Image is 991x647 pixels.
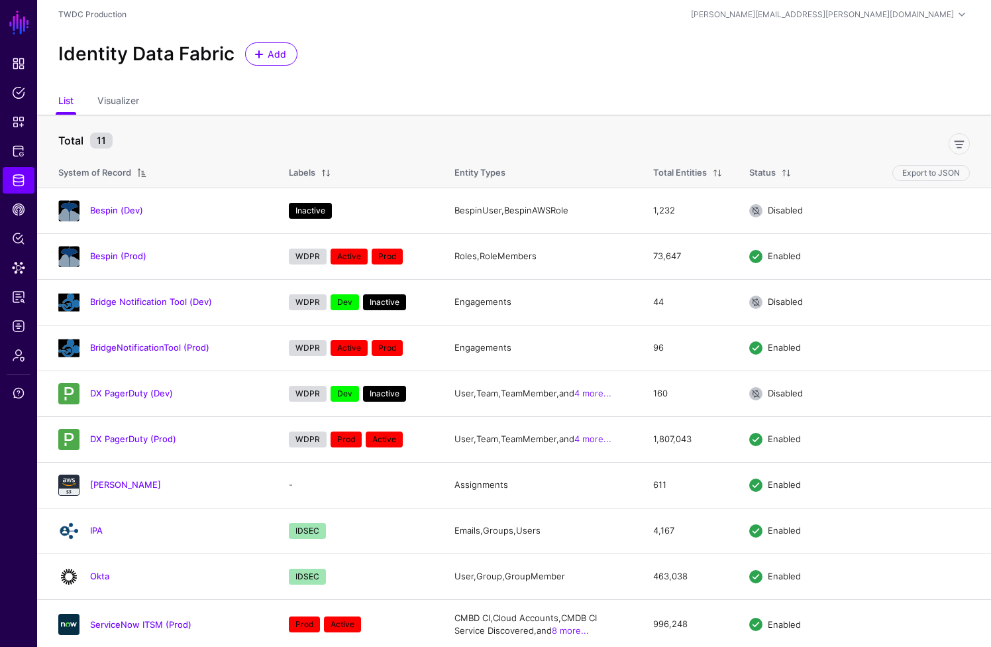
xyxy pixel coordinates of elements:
[441,188,640,233] td: BespinUser, BespinAWSRole
[768,205,803,215] span: Disabled
[640,188,736,233] td: 1,232
[289,523,326,539] span: IDSEC
[3,138,34,164] a: Protected Systems
[3,109,34,135] a: Snippets
[640,462,736,508] td: 611
[3,225,34,252] a: Policy Lens
[768,388,803,398] span: Disabled
[324,617,361,632] span: Active
[12,115,25,129] span: Snippets
[8,8,30,37] a: SGNL
[97,89,139,115] a: Visualizer
[3,313,34,339] a: Logs
[441,325,640,371] td: Engagements
[441,279,640,325] td: Engagements
[58,134,83,147] strong: Total
[3,342,34,369] a: Admin
[58,383,79,404] img: svg+xml;base64,PHN2ZyB3aWR0aD0iNjQiIGhlaWdodD0iNjQiIHZpZXdCb3g9IjAgMCA2NCA2NCIgZmlsbD0ibm9uZSIgeG...
[58,166,131,180] div: System of Record
[90,619,191,630] a: ServiceNow ITSM (Prod)
[768,342,801,353] span: Enabled
[653,166,707,180] div: Total Entities
[90,571,109,581] a: Okta
[3,196,34,223] a: CAEP Hub
[12,86,25,99] span: Policies
[12,386,25,400] span: Support
[768,251,801,261] span: Enabled
[441,416,640,462] td: User, Team, TeamMember, and
[12,57,25,70] span: Dashboard
[640,279,736,325] td: 44
[331,386,359,402] span: Dev
[90,133,113,148] small: 11
[276,462,441,508] td: -
[58,337,79,359] img: svg+xml;base64,PHN2ZyB2ZXJzaW9uPSIxLjEiIGlkPSJMYXllcl8xIiB4bWxucz0iaHR0cDovL3d3dy53My5vcmcvMjAwMC...
[289,569,326,585] span: IDSEC
[12,320,25,333] span: Logs
[266,47,288,61] span: Add
[691,9,954,21] div: [PERSON_NAME][EMAIL_ADDRESS][PERSON_NAME][DOMAIN_NAME]
[90,342,209,353] a: BridgeNotificationTool (Prod)
[331,432,362,447] span: Prod
[441,371,640,416] td: User, Team, TeamMember, and
[363,294,406,310] span: Inactive
[640,416,736,462] td: 1,807,043
[90,296,212,307] a: Bridge Notification Tool (Dev)
[58,566,79,587] img: svg+xml;base64,PHN2ZyB3aWR0aD0iNjQiIGhlaWdodD0iNjQiIHZpZXdCb3g9IjAgMCA2NCA2NCIgZmlsbD0ibm9uZSIgeG...
[454,167,505,178] span: Entity Types
[441,554,640,599] td: User, Group, GroupMember
[289,166,315,180] div: Labels
[245,42,297,66] a: Add
[574,434,611,444] a: 4 more...
[768,296,803,307] span: Disabled
[331,340,368,356] span: Active
[640,233,736,279] td: 73,647
[552,625,589,636] a: 8 more...
[3,50,34,77] a: Dashboard
[58,43,235,66] h2: Identity Data Fabric
[289,294,327,310] span: WDPR
[289,432,327,447] span: WDPR
[372,340,403,356] span: Prod
[58,9,127,19] a: TWDC Production
[58,475,79,496] img: svg+xml;base64,PHN2ZyB3aWR0aD0iNjQiIGhlaWdodD0iNjQiIHZpZXdCb3g9IjAgMCA2NCA2NCIgZmlsbD0ibm9uZSIgeG...
[12,290,25,304] span: Access Reporting
[363,386,406,402] span: Inactive
[12,145,25,158] span: Protected Systems
[892,165,970,181] button: Export to JSON
[331,294,359,310] span: Dev
[12,232,25,245] span: Policy Lens
[441,233,640,279] td: Roles, RoleMembers
[58,429,79,450] img: svg+xml;base64,PHN2ZyB3aWR0aD0iNjQiIGhlaWdodD0iNjQiIHZpZXdCb3g9IjAgMCA2NCA2NCIgZmlsbD0ibm9uZSIgeG...
[768,434,801,444] span: Enabled
[3,80,34,106] a: Policies
[640,554,736,599] td: 463,038
[640,325,736,371] td: 96
[90,434,176,444] a: DX PagerDuty (Prod)
[58,614,79,635] img: svg+xml;base64,PHN2ZyB3aWR0aD0iNjQiIGhlaWdodD0iNjQiIHZpZXdCb3g9IjAgMCA2NCA2NCIgZmlsbD0ibm9uZSIgeG...
[366,432,403,447] span: Active
[574,388,611,398] a: 4 more...
[372,249,403,265] span: Prod
[640,371,736,416] td: 160
[768,571,801,581] span: Enabled
[90,205,143,215] a: Bespin (Dev)
[58,292,79,313] img: svg+xml;base64,PHN2ZyB2ZXJzaW9uPSIxLjEiIGlkPSJMYXllcl8xIiB4bWxucz0iaHR0cDovL3d3dy53My5vcmcvMjAwMC...
[90,388,173,398] a: DX PagerDuty (Dev)
[58,520,79,542] img: svg+xml;base64,PD94bWwgdmVyc2lvbj0iMS4wIiBlbmNvZGluZz0iVVRGLTgiIHN0YW5kYWxvbmU9Im5vIj8+CjwhLS0gQ3...
[289,617,320,632] span: Prod
[3,167,34,194] a: Identity Data Fabric
[12,261,25,274] span: Data Lens
[768,479,801,490] span: Enabled
[768,525,801,536] span: Enabled
[12,349,25,362] span: Admin
[749,166,776,180] div: Status
[289,340,327,356] span: WDPR
[58,200,79,221] img: svg+xml;base64,PHN2ZyB2ZXJzaW9uPSIxLjEiIGlkPSJMYXllcl8xIiB4bWxucz0iaHR0cDovL3d3dy53My5vcmcvMjAwMC...
[3,284,34,310] a: Access Reporting
[640,508,736,554] td: 4,167
[289,203,332,219] span: Inactive
[90,525,103,536] a: IPA
[12,174,25,187] span: Identity Data Fabric
[90,479,161,490] a: [PERSON_NAME]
